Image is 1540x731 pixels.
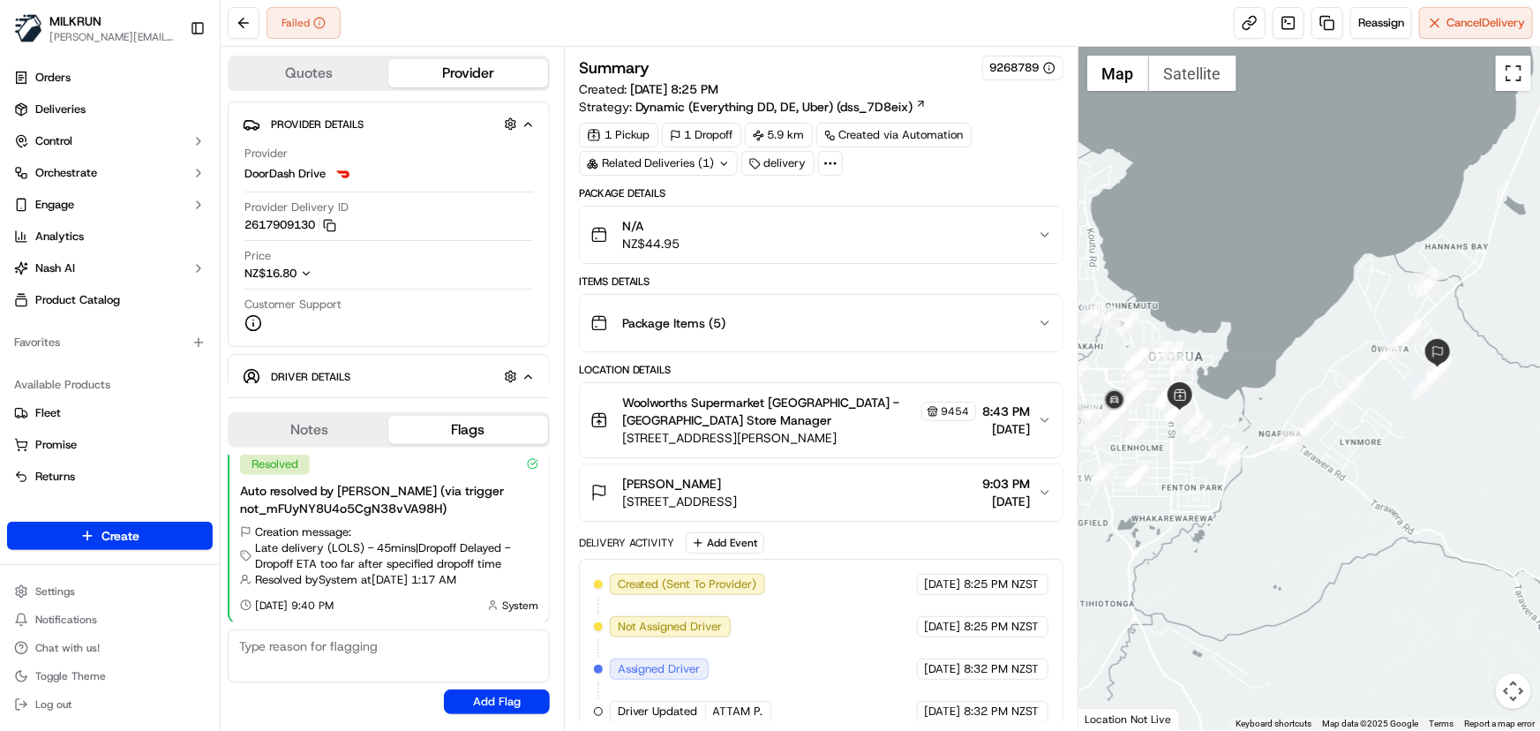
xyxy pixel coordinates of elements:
[579,151,738,176] div: Related Deliveries (1)
[35,70,71,86] span: Orders
[741,151,815,176] div: delivery
[1182,411,1205,434] div: 46
[1125,348,1148,371] div: 56
[35,469,75,485] span: Returns
[622,394,918,429] span: Woolworths Supermarket [GEOGRAPHIC_DATA] - [GEOGRAPHIC_DATA] Store Manager
[579,80,719,98] span: Created:
[1207,436,1230,459] div: 9
[35,697,71,712] span: Log out
[7,607,213,632] button: Notifications
[49,30,176,44] button: [PERSON_NAME][EMAIL_ADDRESS][DOMAIN_NAME]
[579,186,1063,200] div: Package Details
[14,437,206,453] a: Promise
[1236,718,1311,730] button: Keyboard shortcuts
[579,363,1063,377] div: Location Details
[965,619,1040,635] span: 8:25 PM NZST
[7,328,213,357] div: Favorites
[983,493,1031,510] span: [DATE]
[35,292,120,308] span: Product Catalog
[1414,268,1437,291] div: 41
[1148,341,1171,364] div: 23
[1350,7,1412,39] button: Reassign
[267,7,341,39] button: Failed
[244,200,349,215] span: Provider Delivery ID
[1223,445,1246,468] div: 45
[579,98,927,116] div: Strategy:
[388,59,547,87] button: Provider
[244,217,336,233] button: 2617909130
[618,704,698,720] span: Driver Updated
[7,95,213,124] a: Deliveries
[580,295,1063,351] button: Package Items (5)
[243,362,535,391] button: Driver Details
[7,254,213,283] button: Nash AI
[1076,403,1099,426] div: 29
[240,482,538,517] div: Auto resolved by [PERSON_NAME] (via trigger not_mFUyNY8U4o5CgN38vVA98H)
[925,577,961,592] span: [DATE]
[7,522,213,550] button: Create
[1103,403,1126,426] div: 68
[635,98,913,116] span: Dynamic (Everything DD, DE, Uber) (dss_7D8eix)
[35,260,75,276] span: Nash AI
[49,12,101,30] button: MILKRUN
[229,416,388,444] button: Notes
[1157,381,1180,404] div: 48
[618,619,723,635] span: Not Assigned Driver
[1319,396,1342,418] div: 39
[1083,707,1141,730] a: Open this area in Google Maps (opens a new window)
[713,704,763,720] span: ATTAM P.
[7,636,213,660] button: Chat with us!
[618,661,701,677] span: Assigned Driver
[35,229,84,245] span: Analytics
[7,399,213,427] button: Fleet
[580,207,1063,263] button: N/ANZ$44.95
[1322,719,1418,728] span: Map data ©2025 Google
[580,464,1063,521] button: [PERSON_NAME][STREET_ADDRESS]9:03 PM[DATE]
[244,266,400,282] button: NZ$16.80
[1091,463,1114,486] div: 50
[622,235,680,252] span: NZ$44.95
[635,98,927,116] a: Dynamic (Everything DD, DE, Uber) (dss_7D8eix)
[983,475,1031,493] span: 9:03 PM
[1217,442,1240,465] div: 38
[622,429,976,447] span: [STREET_ADDRESS][PERSON_NAME]
[255,524,351,540] span: Creation message:
[1078,708,1180,730] div: Location Not Live
[7,431,213,459] button: Promise
[630,81,719,97] span: [DATE] 8:25 PM
[1066,361,1089,384] div: 25
[990,60,1055,76] button: 9268789
[1496,674,1531,709] button: Map camera controls
[1081,302,1104,325] div: 35
[101,527,139,545] span: Create
[965,661,1040,677] span: 8:32 PM NZST
[1325,391,1348,414] div: 44
[1123,383,1146,406] div: 51
[1464,719,1535,728] a: Report a map error
[7,371,213,399] div: Available Products
[7,579,213,604] button: Settings
[622,217,680,235] span: N/A
[502,599,538,613] span: System
[255,540,538,572] span: Late delivery (LOLS) - 45mins | Dropoff Delayed - Dropoff ETA too far after specified dropoff time
[1126,379,1149,402] div: 57
[1281,428,1303,451] div: 18
[14,14,42,42] img: MILKRUN
[965,704,1040,720] span: 8:32 PM NZST
[1126,364,1149,387] div: 33
[579,60,650,76] h3: Summary
[7,664,213,689] button: Toggle Theme
[255,599,334,613] span: [DATE] 9:40 PM
[35,102,86,117] span: Deliveries
[14,405,206,421] a: Fleet
[7,7,183,49] button: MILKRUNMILKRUN[PERSON_NAME][EMAIL_ADDRESS][DOMAIN_NAME]
[388,416,547,444] button: Flags
[925,661,961,677] span: [DATE]
[745,123,813,147] div: 5.9 km
[244,146,288,162] span: Provider
[622,493,738,510] span: [STREET_ADDRESS]
[662,123,741,147] div: 1 Dropoff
